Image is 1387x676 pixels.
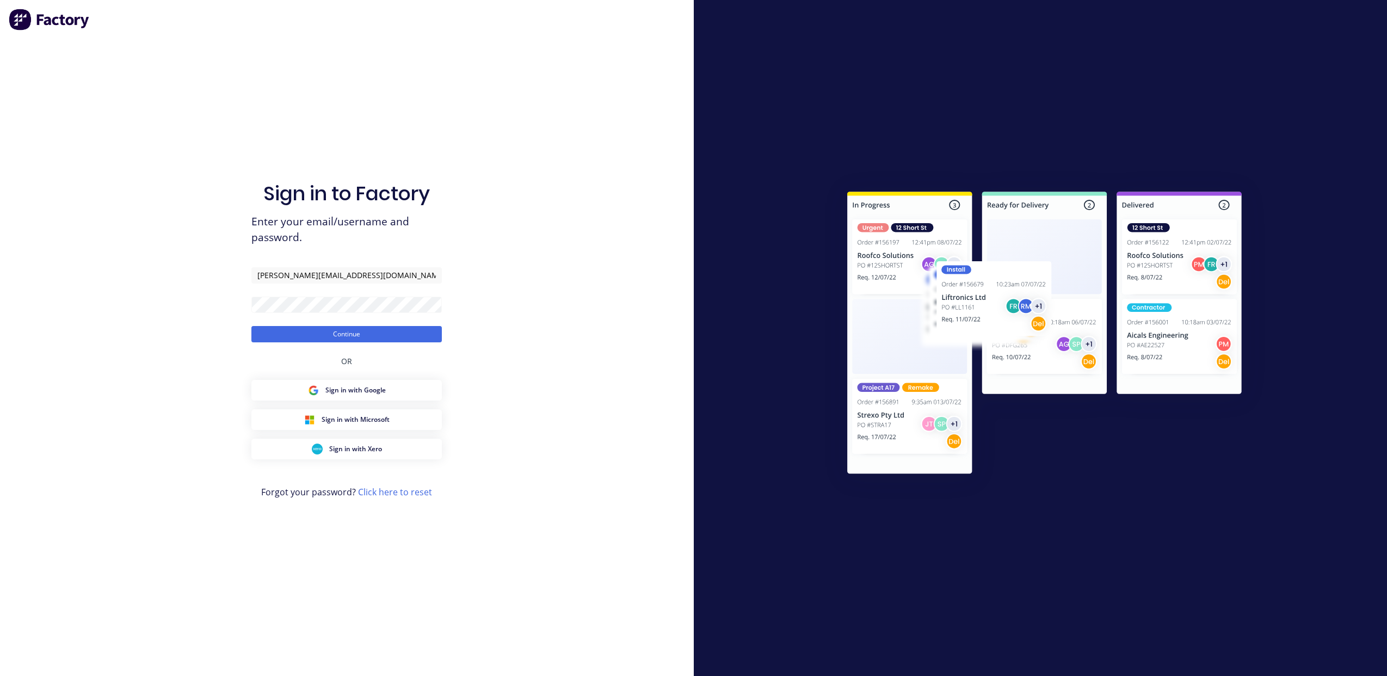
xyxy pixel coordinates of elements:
button: Continue [251,326,442,342]
button: Google Sign inSign in with Google [251,380,442,401]
img: Xero Sign in [312,444,323,454]
a: Click here to reset [358,486,432,498]
img: Microsoft Sign in [304,414,315,425]
img: Google Sign in [308,385,319,396]
button: Microsoft Sign inSign in with Microsoft [251,409,442,430]
button: Xero Sign inSign in with Xero [251,439,442,459]
span: Sign in with Xero [329,444,382,454]
span: Enter your email/username and password. [251,214,442,245]
img: Factory [9,9,90,30]
h1: Sign in to Factory [263,182,430,205]
img: Sign in [823,170,1266,500]
span: Forgot your password? [261,486,432,499]
div: OR [341,342,352,380]
span: Sign in with Microsoft [322,415,390,425]
input: Email/Username [251,267,442,284]
span: Sign in with Google [325,385,386,395]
